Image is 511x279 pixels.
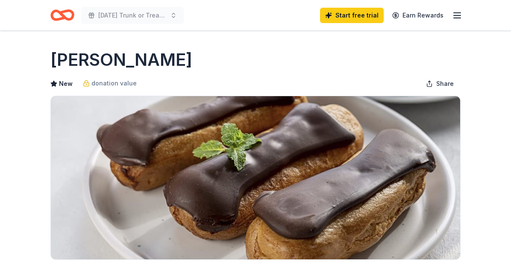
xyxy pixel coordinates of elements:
[419,75,461,92] button: Share
[50,48,192,72] h1: [PERSON_NAME]
[81,7,184,24] button: [DATE] Trunk or Treat & Party
[50,5,74,25] a: Home
[436,79,454,89] span: Share
[59,79,73,89] span: New
[91,78,137,88] span: donation value
[83,78,137,88] a: donation value
[387,8,449,23] a: Earn Rewards
[320,8,384,23] a: Start free trial
[51,96,460,259] img: Image for King Kullen
[98,10,167,21] span: [DATE] Trunk or Treat & Party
